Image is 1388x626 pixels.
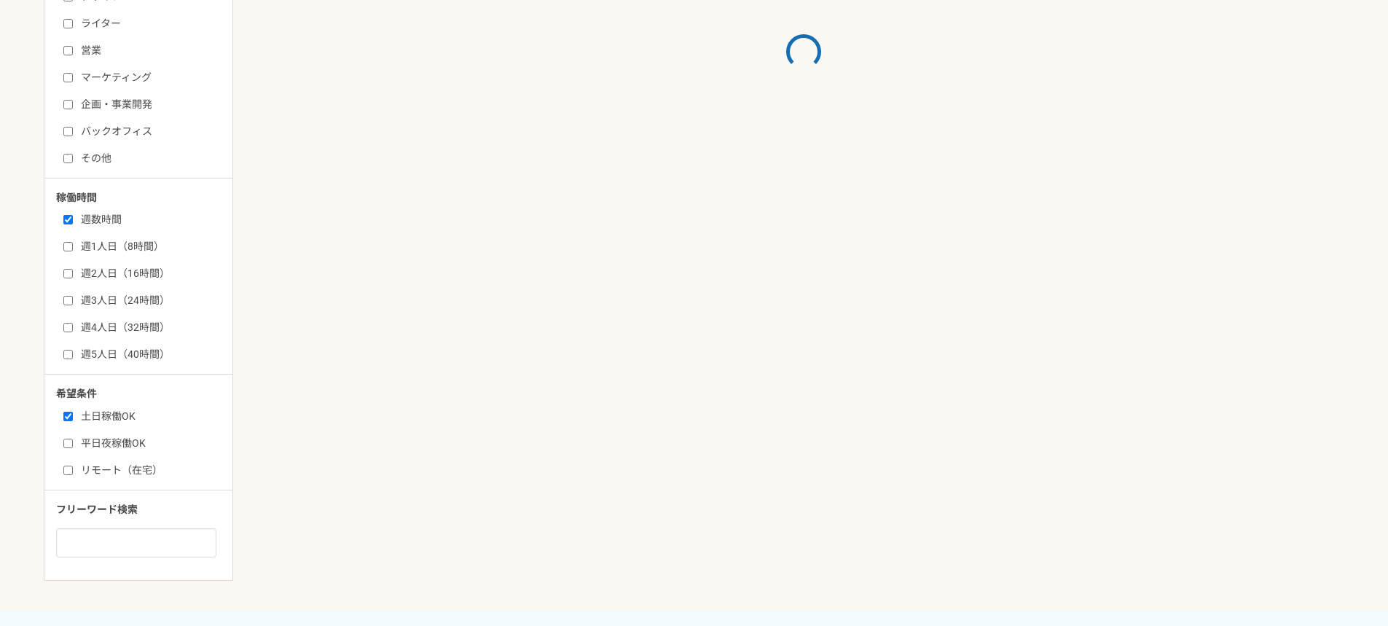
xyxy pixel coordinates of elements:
label: ライター [63,16,231,31]
label: 週1人日（8時間） [63,239,231,254]
input: ライター [63,19,73,28]
label: マーケティング [63,70,231,85]
input: 平日夜稼働OK [63,439,73,448]
input: その他 [63,154,73,163]
label: 週3人日（24時間） [63,293,231,308]
label: リモート（在宅） [63,463,231,478]
input: 週2人日（16時間） [63,269,73,278]
input: 土日稼働OK [63,412,73,421]
input: 企画・事業開発 [63,100,73,109]
input: 週5人日（40時間） [63,350,73,359]
input: マーケティング [63,73,73,82]
input: 週4人日（32時間） [63,323,73,332]
label: 週2人日（16時間） [63,266,231,281]
label: 企画・事業開発 [63,97,231,112]
label: 営業 [63,43,231,58]
span: フリーワード検索 [56,504,138,515]
label: 週数時間 [63,212,231,227]
input: バックオフィス [63,127,73,136]
label: 週4人日（32時間） [63,320,231,335]
input: 週1人日（8時間） [63,242,73,251]
label: 平日夜稼働OK [63,436,231,451]
label: 週5人日（40時間） [63,347,231,362]
span: 稼働時間 [56,192,97,204]
span: 希望条件 [56,388,97,400]
input: 営業 [63,46,73,55]
input: リモート（在宅） [63,466,73,475]
input: 週3人日（24時間） [63,296,73,305]
label: その他 [63,151,231,166]
input: 週数時間 [63,215,73,224]
label: 土日稼働OK [63,409,231,424]
label: バックオフィス [63,124,231,139]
